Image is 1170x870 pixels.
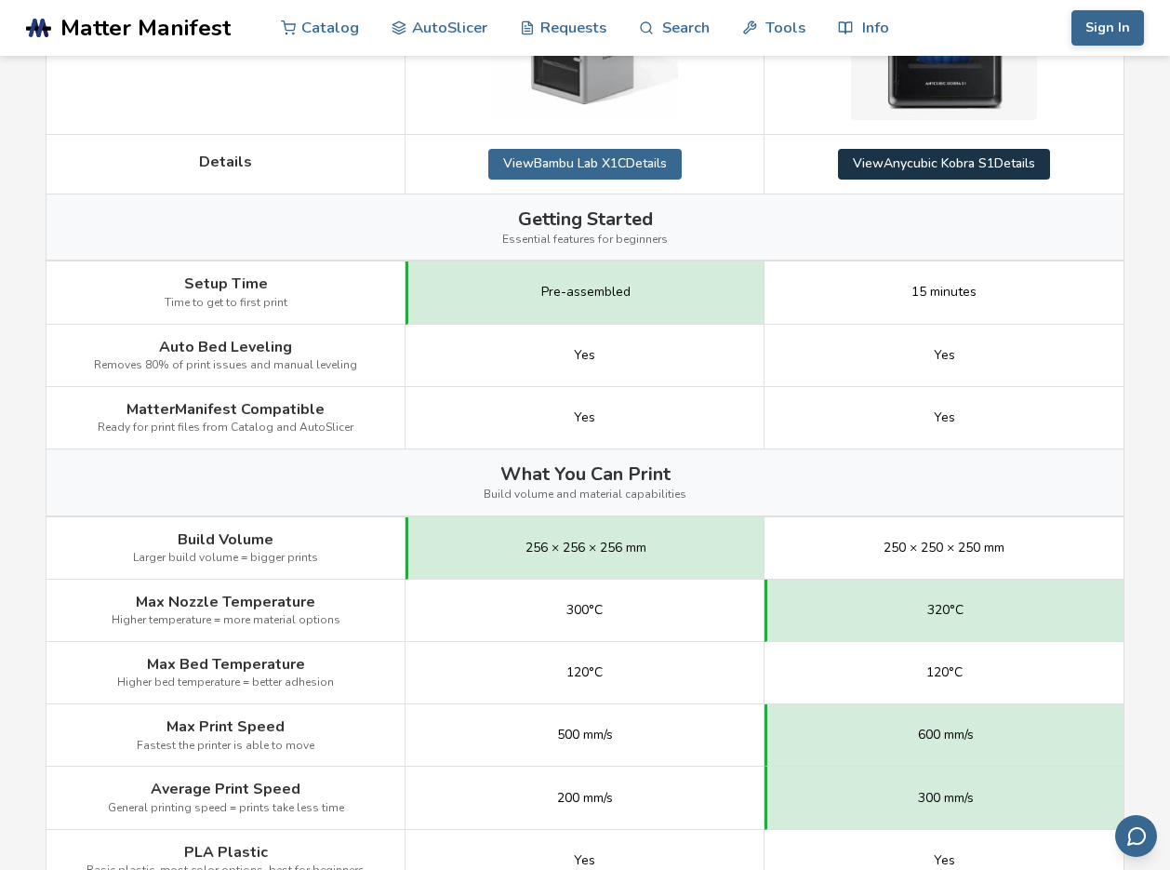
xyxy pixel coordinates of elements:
[1071,10,1144,46] button: Sign In
[98,422,353,435] span: Ready for print files from Catalog and AutoSlicer
[166,718,285,735] span: Max Print Speed
[159,339,292,355] span: Auto Bed Leveling
[525,541,646,555] span: 256 × 256 × 256 mm
[165,297,287,310] span: Time to get to first print
[518,208,653,230] span: Getting Started
[137,740,314,753] span: Fastest the printer is able to move
[484,489,686,502] span: Build volume and material capabilities
[926,665,963,680] span: 120°C
[918,728,974,743] span: 600 mm/s
[574,410,595,425] span: Yes
[1115,815,1157,857] button: Send feedback via email
[918,791,974,806] span: 300 mm/s
[911,285,977,300] span: 15 minutes
[566,665,603,680] span: 120°C
[884,541,1004,555] span: 250 × 250 × 250 mm
[136,594,315,610] span: Max Nozzle Temperature
[112,614,340,627] span: Higher temperature = more material options
[566,603,603,618] span: 300°C
[934,410,955,425] span: Yes
[557,728,613,743] span: 500 mm/s
[147,656,305,673] span: Max Bed Temperature
[133,552,318,565] span: Larger build volume = bigger prints
[934,853,955,868] span: Yes
[934,348,955,363] span: Yes
[60,15,231,41] span: Matter Manifest
[184,275,268,292] span: Setup Time
[178,531,273,548] span: Build Volume
[927,603,964,618] span: 320°C
[108,802,344,815] span: General printing speed = prints take less time
[184,844,268,861] span: PLA Plastic
[541,285,631,300] span: Pre-assembled
[126,401,325,418] span: MatterManifest Compatible
[500,463,671,485] span: What You Can Print
[199,154,252,170] span: Details
[838,149,1050,179] a: ViewAnycubic Kobra S1Details
[557,791,613,806] span: 200 mm/s
[151,781,300,797] span: Average Print Speed
[488,149,682,179] a: ViewBambu Lab X1CDetails
[574,853,595,868] span: Yes
[502,234,668,247] span: Essential features for beginners
[117,676,334,689] span: Higher bed temperature = better adhesion
[94,359,357,372] span: Removes 80% of print issues and manual leveling
[574,348,595,363] span: Yes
